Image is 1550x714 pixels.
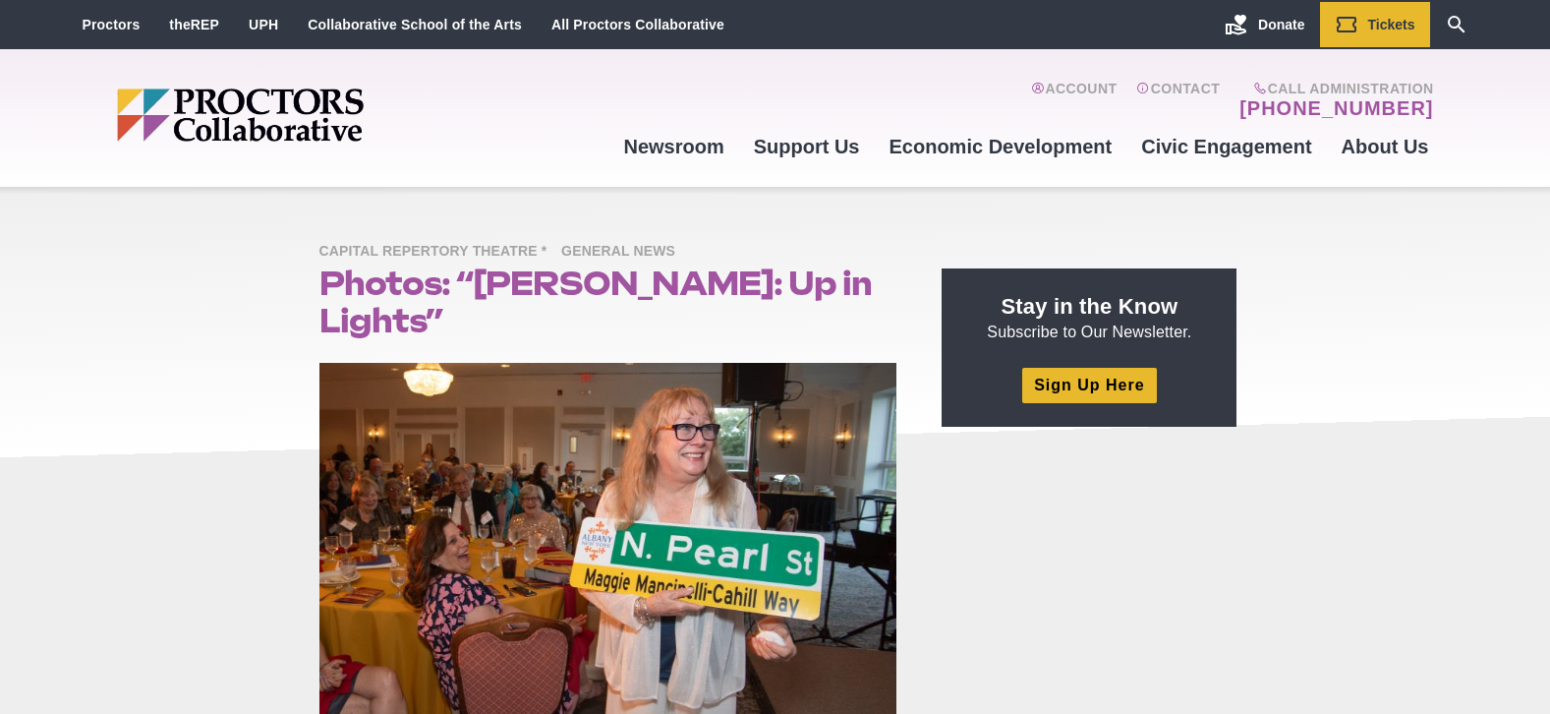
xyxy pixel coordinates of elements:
a: About Us [1327,120,1444,173]
p: Subscribe to Our Newsletter. [965,292,1213,343]
a: Search [1430,2,1483,47]
iframe: Advertisement [942,450,1236,696]
a: theREP [169,17,219,32]
span: Tickets [1368,17,1415,32]
a: Tickets [1320,2,1430,47]
strong: Stay in the Know [1002,294,1178,319]
a: Account [1031,81,1117,120]
span: Capital Repertory Theatre * [319,240,557,265]
a: [PHONE_NUMBER] [1239,96,1433,120]
a: Civic Engagement [1126,120,1326,173]
a: Contact [1136,81,1220,120]
a: Capital Repertory Theatre * [319,242,557,259]
img: Proctors logo [117,89,515,142]
a: General News [561,242,685,259]
a: All Proctors Collaborative [551,17,724,32]
a: Support Us [739,120,875,173]
a: Donate [1210,2,1319,47]
a: Proctors [83,17,141,32]
h1: Photos: “[PERSON_NAME]: Up in Lights” [319,265,897,339]
a: UPH [249,17,278,32]
a: Sign Up Here [1022,368,1156,402]
span: General News [561,240,685,265]
span: Donate [1258,17,1304,32]
a: Economic Development [875,120,1127,173]
a: Collaborative School of the Arts [308,17,522,32]
a: Newsroom [608,120,738,173]
span: Call Administration [1234,81,1433,96]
